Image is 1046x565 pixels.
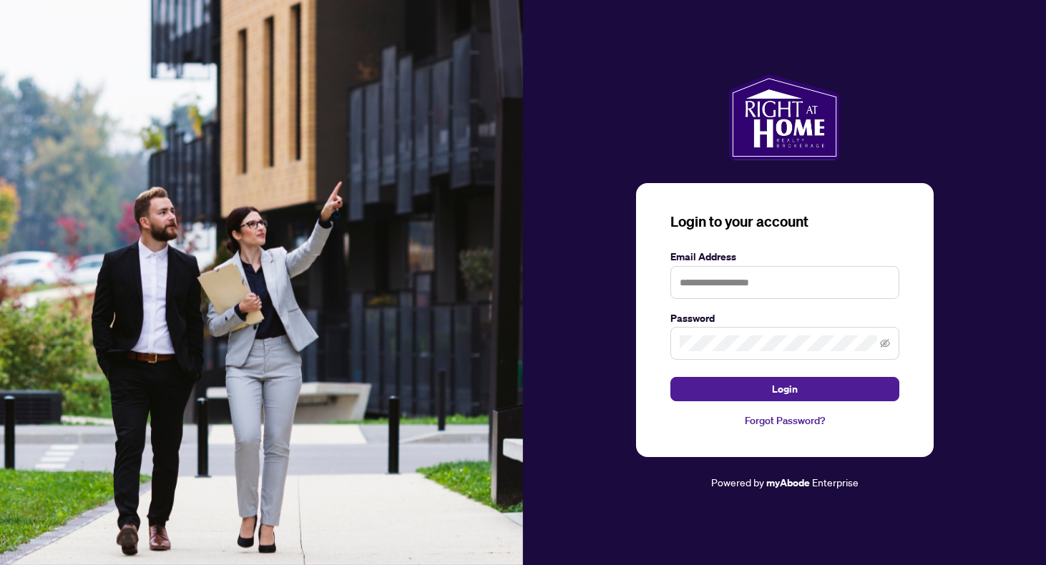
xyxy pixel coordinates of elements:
label: Email Address [670,249,899,265]
button: Login [670,377,899,401]
span: Login [772,378,798,401]
span: eye-invisible [880,338,890,348]
img: ma-logo [729,74,840,160]
span: Powered by [711,476,764,488]
h3: Login to your account [670,212,899,232]
span: Enterprise [812,476,859,488]
a: Forgot Password? [670,413,899,428]
label: Password [670,310,899,326]
a: myAbode [766,475,810,491]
